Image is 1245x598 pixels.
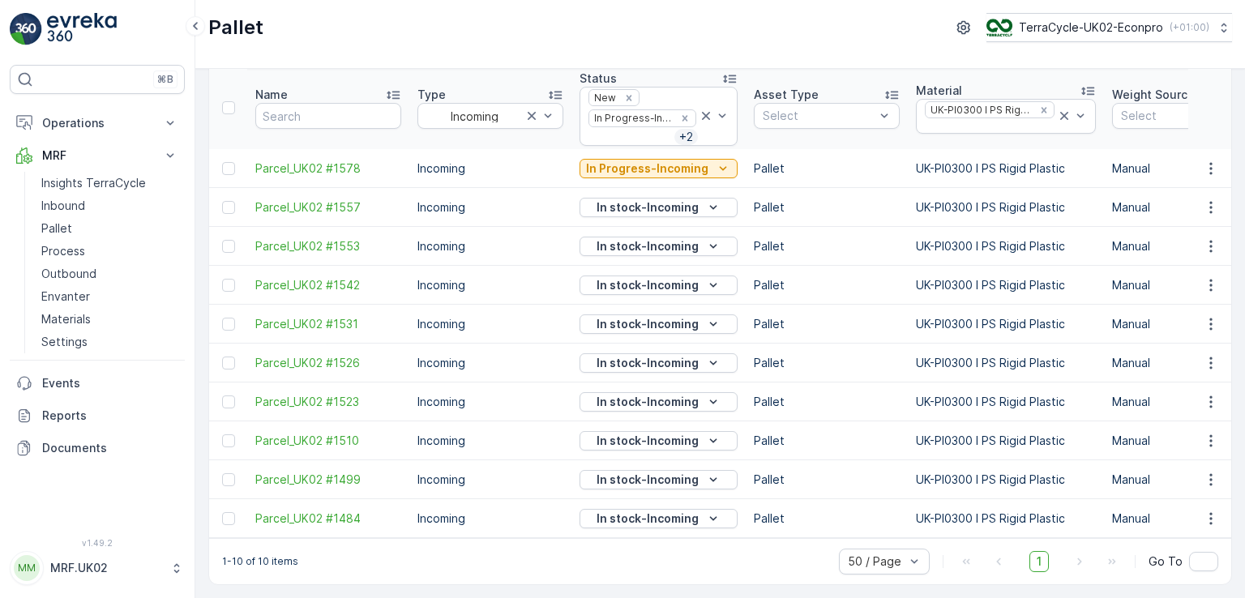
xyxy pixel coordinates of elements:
[908,344,1104,382] td: UK-PI0300 I PS Rigid Plastic
[157,73,173,86] p: ⌘B
[35,331,185,353] a: Settings
[10,551,185,585] button: MMMRF.UK02
[41,266,96,282] p: Outbound
[409,305,571,344] td: Incoming
[409,460,571,499] td: Incoming
[597,355,699,371] p: In stock-Incoming
[35,263,185,285] a: Outbound
[409,188,571,227] td: Incoming
[42,440,178,456] p: Documents
[409,499,571,538] td: Incoming
[580,392,738,412] button: In stock-Incoming
[47,13,117,45] img: logo_light-DOdMpM7g.png
[1112,87,1195,103] p: Weight Source
[580,470,738,489] button: In stock-Incoming
[255,472,401,488] span: Parcel_UK02 #1499
[409,421,571,460] td: Incoming
[620,92,638,105] div: Remove New
[41,220,72,237] p: Pallet
[42,147,152,164] p: MRF
[676,112,694,125] div: Remove In Progress-Incoming
[10,13,42,45] img: logo
[597,316,699,332] p: In stock-Incoming
[10,399,185,432] a: Reports
[222,162,235,175] div: Toggle Row Selected
[409,382,571,421] td: Incoming
[908,266,1104,305] td: UK-PI0300 I PS Rigid Plastic
[746,188,908,227] td: Pallet
[255,510,401,527] a: Parcel_UK02 #1484
[222,279,235,292] div: Toggle Row Selected
[41,243,85,259] p: Process
[597,433,699,449] p: In stock-Incoming
[35,172,185,194] a: Insights TerraCycle
[746,149,908,188] td: Pallet
[10,432,185,464] a: Documents
[255,103,401,129] input: Search
[746,305,908,344] td: Pallet
[255,277,401,293] a: Parcel_UK02 #1542
[35,217,185,240] a: Pallet
[41,334,88,350] p: Settings
[42,375,178,391] p: Events
[916,83,962,99] p: Material
[417,87,446,103] p: Type
[580,353,738,373] button: In stock-Incoming
[10,367,185,399] a: Events
[255,199,401,216] a: Parcel_UK02 #1557
[580,237,738,256] button: In stock-Incoming
[746,499,908,538] td: Pallet
[597,277,699,293] p: In stock-Incoming
[41,175,146,191] p: Insights TerraCycle
[580,159,738,178] button: In Progress-Incoming
[50,560,162,576] p: MRF.UK02
[754,87,819,103] p: Asset Type
[208,15,263,41] p: Pallet
[986,13,1232,42] button: TerraCycle-UK02-Econpro(+01:00)
[746,266,908,305] td: Pallet
[255,355,401,371] a: Parcel_UK02 #1526
[255,160,401,177] a: Parcel_UK02 #1578
[10,538,185,548] span: v 1.49.2
[580,509,738,528] button: In stock-Incoming
[41,288,90,305] p: Envanter
[586,160,708,177] p: In Progress-Incoming
[255,433,401,449] a: Parcel_UK02 #1510
[908,382,1104,421] td: UK-PI0300 I PS Rigid Plastic
[1019,19,1163,36] p: TerraCycle-UK02-Econpro
[222,434,235,447] div: Toggle Row Selected
[35,194,185,217] a: Inbound
[35,240,185,263] a: Process
[222,318,235,331] div: Toggle Row Selected
[10,139,185,172] button: MRF
[41,311,91,327] p: Materials
[746,344,908,382] td: Pallet
[10,107,185,139] button: Operations
[1149,553,1183,570] span: Go To
[926,102,1033,117] div: UK-PI0300 I PS Rigid Plastic
[986,19,1012,36] img: terracycle_logo_wKaHoWT.png
[255,394,401,410] a: Parcel_UK02 #1523
[222,473,235,486] div: Toggle Row Selected
[597,394,699,410] p: In stock-Incoming
[222,395,235,408] div: Toggle Row Selected
[35,308,185,331] a: Materials
[597,238,699,254] p: In stock-Incoming
[908,499,1104,538] td: UK-PI0300 I PS Rigid Plastic
[746,382,908,421] td: Pallet
[908,421,1104,460] td: UK-PI0300 I PS Rigid Plastic
[746,460,908,499] td: Pallet
[908,460,1104,499] td: UK-PI0300 I PS Rigid Plastic
[580,431,738,451] button: In stock-Incoming
[908,305,1104,344] td: UK-PI0300 I PS Rigid Plastic
[255,316,401,332] a: Parcel_UK02 #1531
[409,149,571,188] td: Incoming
